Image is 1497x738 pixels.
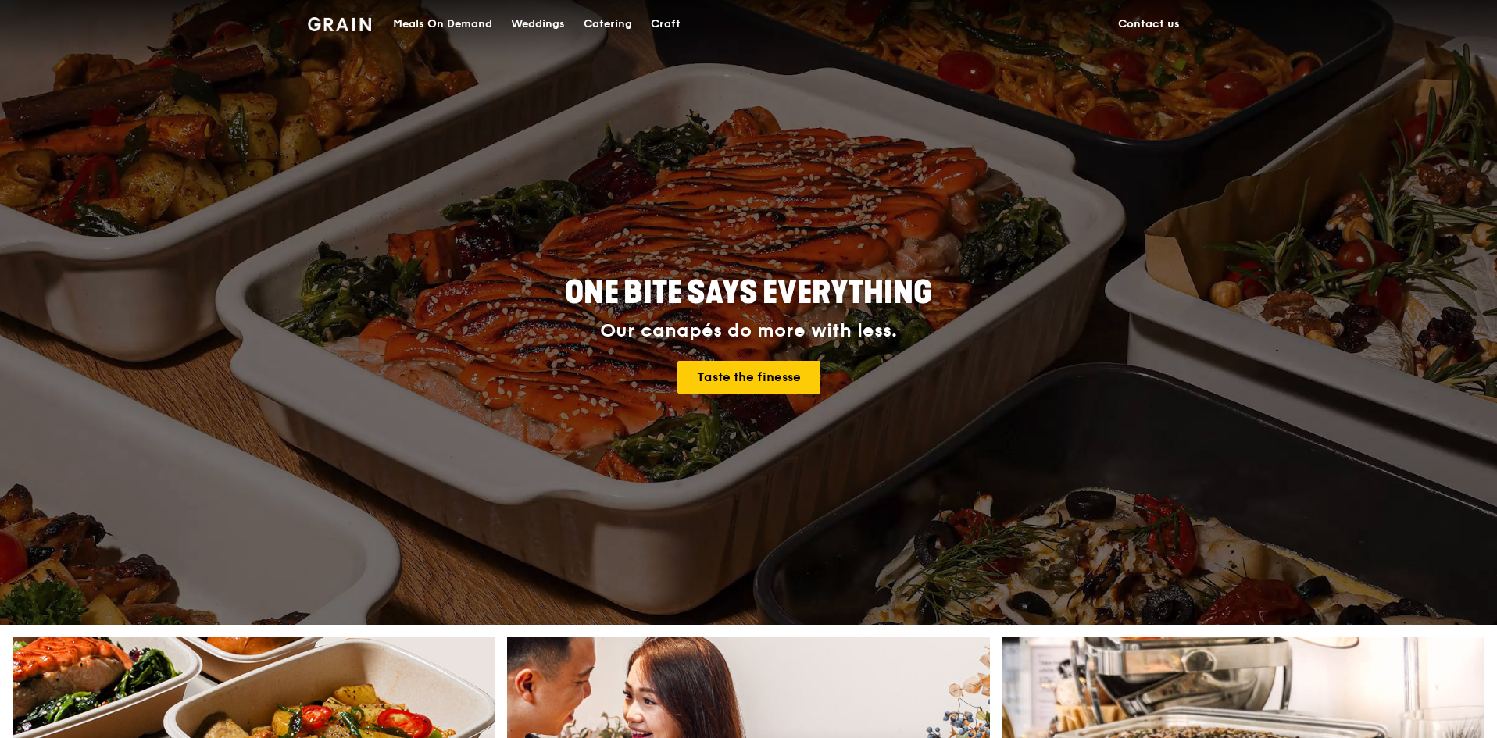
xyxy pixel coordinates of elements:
[584,1,632,48] div: Catering
[467,320,1030,342] div: Our canapés do more with less.
[1109,1,1189,48] a: Contact us
[393,1,492,48] div: Meals On Demand
[651,1,681,48] div: Craft
[641,1,690,48] a: Craft
[308,17,371,31] img: Grain
[574,1,641,48] a: Catering
[511,1,565,48] div: Weddings
[502,1,574,48] a: Weddings
[565,274,932,312] span: ONE BITE SAYS EVERYTHING
[677,361,820,394] a: Taste the finesse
